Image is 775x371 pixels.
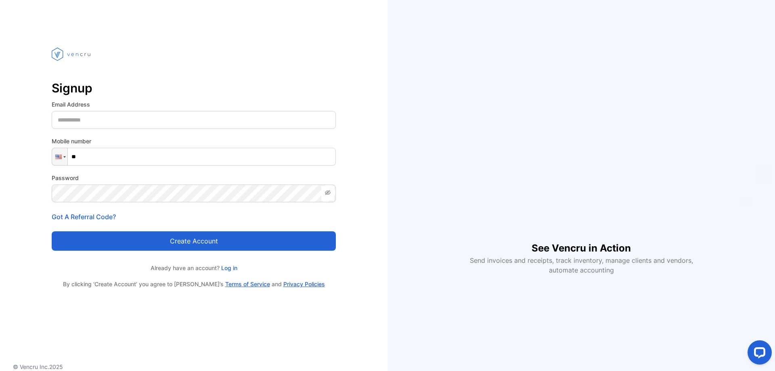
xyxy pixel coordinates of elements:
[52,264,336,272] p: Already have an account?
[220,264,237,271] a: Log in
[52,137,336,145] label: Mobile number
[52,100,336,109] label: Email Address
[52,148,67,165] div: United States: + 1
[52,212,336,222] p: Got A Referral Code?
[52,231,336,251] button: Create account
[52,280,336,288] p: By clicking ‘Create Account’ you agree to [PERSON_NAME]’s and
[52,32,92,76] img: vencru logo
[225,281,270,287] a: Terms of Service
[741,337,775,371] iframe: LiveChat chat widget
[532,228,631,256] h1: See Vencru in Action
[52,174,336,182] label: Password
[464,96,698,228] iframe: YouTube video player
[283,281,325,287] a: Privacy Policies
[465,256,697,275] p: Send invoices and receipts, track inventory, manage clients and vendors, automate accounting
[52,78,336,98] p: Signup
